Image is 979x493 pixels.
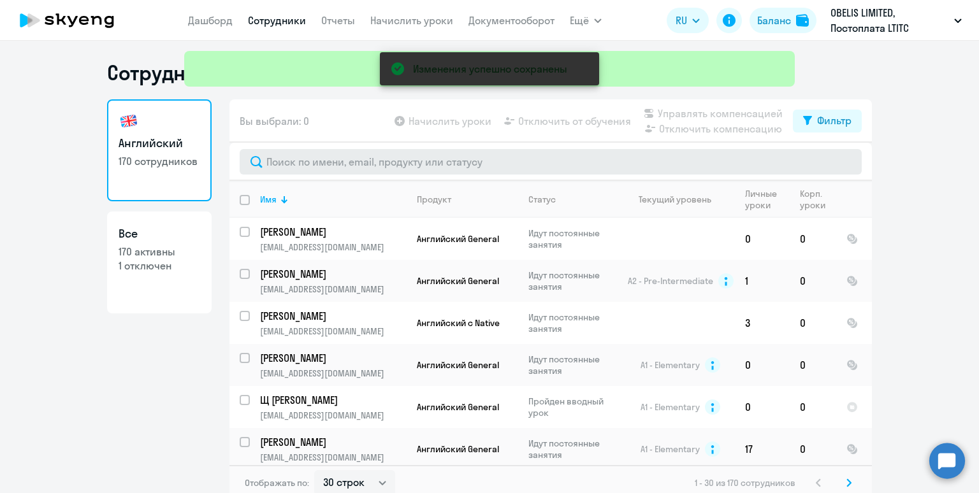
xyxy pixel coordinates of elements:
[260,452,406,463] p: [EMAIL_ADDRESS][DOMAIN_NAME]
[260,435,406,449] a: [PERSON_NAME]
[735,260,790,302] td: 1
[413,61,567,76] div: Изменения успешно сохранены
[107,99,212,201] a: Английский170 сотрудников
[528,354,616,376] p: Идут постоянные занятия
[417,443,499,455] span: Английский General
[641,443,700,455] span: A1 - Elementary
[260,225,406,239] a: [PERSON_NAME]
[735,344,790,386] td: 0
[800,188,836,211] div: Корп. уроки
[417,317,500,329] span: Английский с Native
[119,245,200,259] p: 170 активны
[639,194,711,205] div: Текущий уровень
[790,344,836,386] td: 0
[260,351,406,365] a: [PERSON_NAME]
[641,359,700,371] span: A1 - Elementary
[745,188,789,211] div: Личные уроки
[790,386,836,428] td: 0
[260,309,404,323] p: [PERSON_NAME]
[417,194,451,205] div: Продукт
[119,225,200,242] h3: Все
[528,438,616,461] p: Идут постоянные занятия
[627,194,734,205] div: Текущий уровень
[260,194,406,205] div: Имя
[260,225,404,239] p: [PERSON_NAME]
[695,477,795,489] span: 1 - 30 из 170 сотрудников
[260,435,404,449] p: [PERSON_NAME]
[817,113,852,128] div: Фильтр
[260,393,404,407] p: Щ [PERSON_NAME]
[119,154,200,168] p: 170 сотрудников
[260,241,406,253] p: [EMAIL_ADDRESS][DOMAIN_NAME]
[260,283,406,295] p: [EMAIL_ADDRESS][DOMAIN_NAME]
[107,60,221,85] h1: Сотрудники
[260,267,404,281] p: [PERSON_NAME]
[260,309,406,323] a: [PERSON_NAME]
[260,325,406,337] p: [EMAIL_ADDRESS][DOMAIN_NAME]
[793,110,862,132] button: Фильтр
[260,351,404,365] p: [PERSON_NAME]
[528,396,616,418] p: Пройден вводный урок
[417,233,499,245] span: Английский General
[245,477,309,489] span: Отображать по:
[119,259,200,273] p: 1 отключен
[417,275,499,287] span: Английский General
[790,260,836,302] td: 0
[824,5,968,36] button: OBELIS LIMITED, Постоплата LTITC
[735,302,790,344] td: 3
[260,368,406,379] p: [EMAIL_ADDRESS][DOMAIN_NAME]
[528,194,556,205] div: Статус
[260,267,406,281] a: [PERSON_NAME]
[260,194,277,205] div: Имя
[240,149,862,175] input: Поиск по имени, email, продукту или статусу
[735,218,790,260] td: 0
[641,401,700,413] span: A1 - Elementary
[107,211,212,313] a: Все170 активны1 отключен
[240,113,309,129] span: Вы выбрали: 0
[119,135,200,152] h3: Английский
[790,302,836,344] td: 0
[830,5,949,36] p: OBELIS LIMITED, Постоплата LTITC
[735,386,790,428] td: 0
[628,275,713,287] span: A2 - Pre-Intermediate
[790,218,836,260] td: 0
[528,269,616,292] p: Идут постоянные занятия
[790,428,836,470] td: 0
[417,401,499,413] span: Английский General
[735,428,790,470] td: 17
[528,227,616,250] p: Идут постоянные занятия
[119,111,139,131] img: english
[260,410,406,421] p: [EMAIL_ADDRESS][DOMAIN_NAME]
[417,359,499,371] span: Английский General
[796,14,809,27] img: balance
[528,311,616,334] p: Идут постоянные занятия
[260,393,406,407] a: Щ [PERSON_NAME]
